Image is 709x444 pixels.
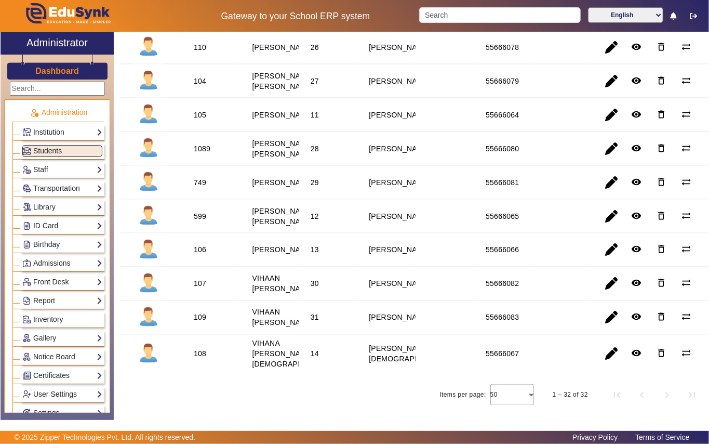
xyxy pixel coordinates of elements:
[681,109,691,120] mat-icon: sync_alt
[252,275,313,293] staff-with-status: VIHAAN [PERSON_NAME]
[10,82,105,96] input: Search...
[311,42,319,53] div: 26
[311,143,319,154] div: 28
[194,110,206,120] div: 105
[136,136,162,162] img: profile.png
[252,43,313,51] staff-with-status: [PERSON_NAME]
[369,177,430,188] div: [PERSON_NAME]
[681,177,691,187] mat-icon: sync_alt
[486,42,519,53] div: 55666078
[679,383,704,408] button: Last page
[486,245,519,255] div: 55666066
[194,245,206,255] div: 106
[631,42,641,52] mat-icon: remove_red_eye
[419,7,581,23] input: Search
[631,348,641,359] mat-icon: remove_red_eye
[486,143,519,154] div: 55666080
[136,305,162,331] img: profile.png
[681,75,691,86] mat-icon: sync_alt
[194,211,206,221] div: 599
[15,432,196,443] p: © 2025 Zipper Technologies Pvt. Ltd. All rights reserved.
[33,315,63,323] span: Inventory
[26,36,88,49] h2: Administrator
[23,147,31,155] img: Students.png
[631,244,641,255] mat-icon: remove_red_eye
[194,42,206,53] div: 110
[656,348,666,359] mat-icon: delete_outline
[369,110,430,120] div: [PERSON_NAME]
[656,211,666,221] mat-icon: delete_outline
[33,147,62,155] span: Students
[369,245,430,255] div: [PERSON_NAME]
[183,11,408,22] h5: Gateway to your School ERP system
[681,211,691,221] mat-icon: sync_alt
[630,430,694,444] a: Terms of Service
[252,246,313,254] staff-with-status: [PERSON_NAME]
[136,34,162,60] img: profile.png
[656,109,666,120] mat-icon: delete_outline
[486,110,519,120] div: 55666064
[194,279,206,289] div: 107
[656,75,666,86] mat-icon: delete_outline
[252,72,313,90] staff-with-status: [PERSON_NAME] [PERSON_NAME]
[656,312,666,322] mat-icon: delete_outline
[486,279,519,289] div: 55666082
[681,278,691,289] mat-icon: sync_alt
[439,390,486,400] div: Items per page:
[630,383,654,408] button: Previous page
[656,143,666,153] mat-icon: delete_outline
[136,341,162,367] img: profile.png
[681,312,691,322] mat-icon: sync_alt
[369,312,430,323] div: [PERSON_NAME]
[369,211,430,221] div: [PERSON_NAME]
[656,177,666,187] mat-icon: delete_outline
[486,312,519,323] div: 55666083
[369,279,430,289] div: [PERSON_NAME]
[369,143,430,154] div: [PERSON_NAME]
[656,278,666,289] mat-icon: delete_outline
[631,143,641,153] mat-icon: remove_red_eye
[252,339,336,369] staff-with-status: VIHANA [PERSON_NAME][DEMOGRAPHIC_DATA]
[486,177,519,188] div: 55666081
[631,312,641,322] mat-icon: remove_red_eye
[311,312,319,323] div: 31
[656,42,666,52] mat-icon: delete_outline
[136,68,162,94] img: profile.png
[12,107,104,118] p: Administration
[1,32,114,55] a: Administrator
[194,177,206,188] div: 749
[35,66,79,76] h3: Dashboard
[136,203,162,229] img: profile.png
[311,279,319,289] div: 30
[194,76,206,86] div: 104
[311,76,319,86] div: 27
[23,316,31,323] img: Inventory.png
[194,312,206,323] div: 109
[681,348,691,359] mat-icon: sync_alt
[252,207,313,226] staff-with-status: [PERSON_NAME] [PERSON_NAME]
[486,349,519,359] div: 55666067
[631,278,641,289] mat-icon: remove_red_eye
[311,349,319,359] div: 14
[605,383,630,408] button: First page
[311,245,319,255] div: 13
[369,42,430,53] div: [PERSON_NAME]
[311,110,319,120] div: 11
[656,244,666,255] mat-icon: delete_outline
[631,177,641,187] mat-icon: remove_red_eye
[631,211,641,221] mat-icon: remove_red_eye
[22,145,102,157] a: Students
[194,349,206,359] div: 108
[252,308,313,327] staff-with-status: VIHAAN [PERSON_NAME]
[631,109,641,120] mat-icon: remove_red_eye
[567,430,623,444] a: Privacy Policy
[311,177,319,188] div: 29
[30,108,39,117] img: Administration.png
[486,76,519,86] div: 55666079
[681,244,691,255] mat-icon: sync_alt
[553,390,588,400] div: 1 – 32 of 32
[681,42,691,52] mat-icon: sync_alt
[681,143,691,153] mat-icon: sync_alt
[194,143,210,154] div: 1089
[136,169,162,195] img: profile.png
